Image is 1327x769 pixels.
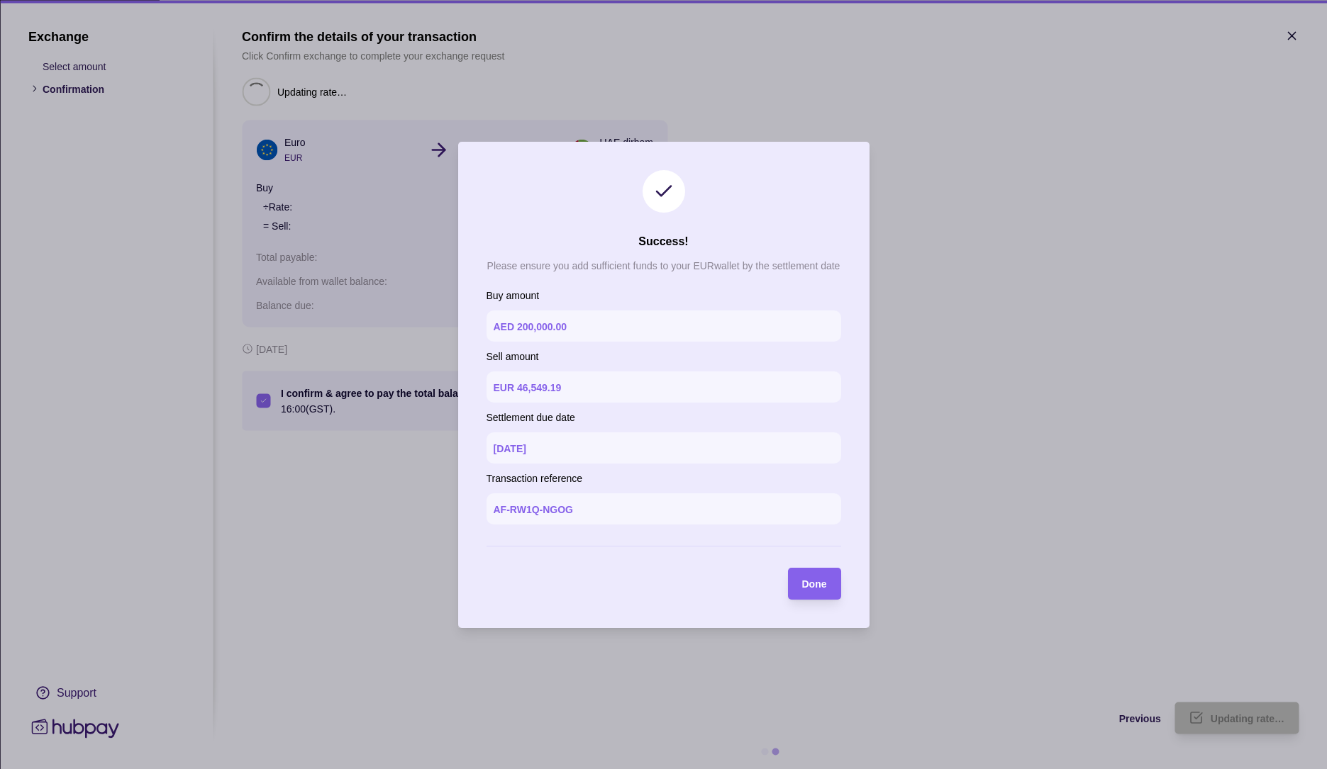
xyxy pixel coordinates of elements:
p: Buy amount [487,288,841,303]
p: AF-RW1Q-NGOG [494,504,574,515]
p: [DATE] [494,443,526,454]
p: Please ensure you add sufficient funds to your EUR wallet by the settlement date [487,260,840,271]
p: Transaction reference [487,471,841,486]
p: Sell amount [487,349,841,364]
p: AED 200,000.00 [494,321,567,332]
p: Settlement due date [487,410,841,425]
span: Done [802,578,827,590]
p: EUR 46,549.19 [494,382,562,393]
h2: Success! [638,234,688,249]
button: Done [788,568,841,600]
